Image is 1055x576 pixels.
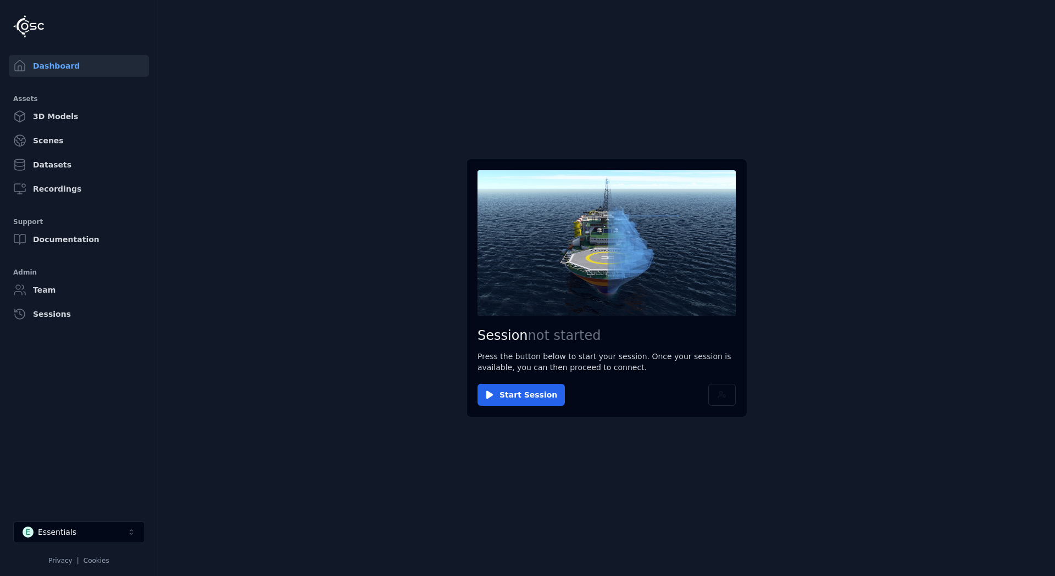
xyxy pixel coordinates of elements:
a: Cookies [84,557,109,564]
p: Press the button below to start your session. Once your session is available, you can then procee... [477,351,736,373]
a: Sessions [9,303,149,325]
img: Logo [13,15,44,38]
button: Start Session [477,384,565,406]
a: Recordings [9,178,149,200]
div: Admin [13,266,145,279]
div: Assets [13,92,145,105]
div: Support [13,215,145,228]
div: E [23,527,34,538]
a: Scenes [9,130,149,152]
h2: Session [477,327,736,344]
span: | [77,557,79,564]
a: Privacy [48,557,72,564]
a: Team [9,279,149,301]
button: Select a workspace [13,521,145,543]
a: Documentation [9,228,149,250]
div: Essentials [38,527,76,538]
a: 3D Models [9,105,149,127]
a: Datasets [9,154,149,176]
span: not started [528,328,601,343]
a: Dashboard [9,55,149,77]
